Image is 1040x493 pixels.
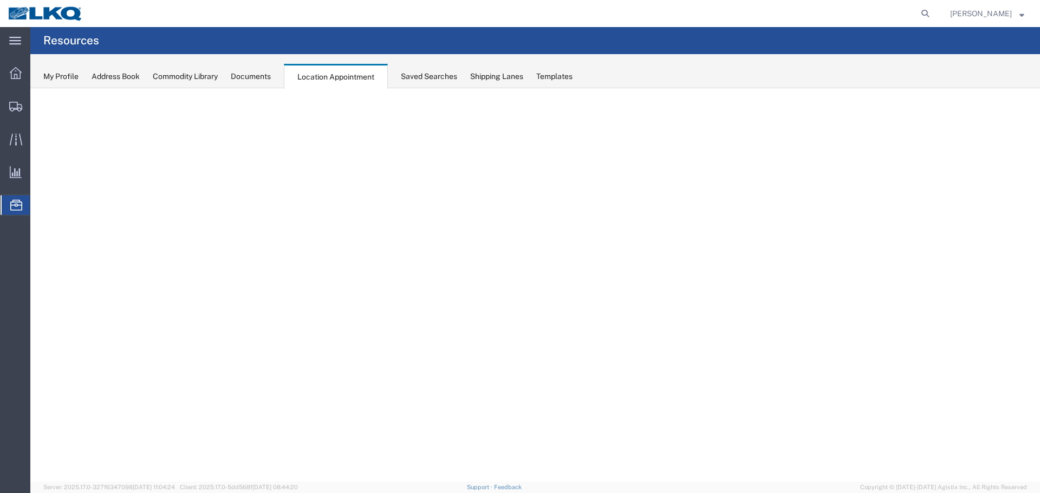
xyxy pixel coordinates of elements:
a: Support [467,484,494,490]
span: Server: 2025.17.0-327f6347098 [43,484,175,490]
div: Shipping Lanes [470,71,523,82]
button: [PERSON_NAME] [950,7,1025,20]
img: logo [8,5,83,22]
span: Copyright © [DATE]-[DATE] Agistix Inc., All Rights Reserved [860,483,1027,492]
div: Location Appointment [284,64,388,89]
div: My Profile [43,71,79,82]
span: [DATE] 08:44:20 [252,484,298,490]
span: Client: 2025.17.0-5dd568f [180,484,298,490]
div: Saved Searches [401,71,457,82]
span: William Haney [950,8,1012,19]
div: Address Book [92,71,140,82]
div: Commodity Library [153,71,218,82]
span: [DATE] 11:04:24 [133,484,175,490]
h4: Resources [43,27,99,54]
iframe: FS Legacy Container [30,88,1040,482]
div: Templates [536,71,573,82]
div: Documents [231,71,271,82]
a: Feedback [494,484,522,490]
